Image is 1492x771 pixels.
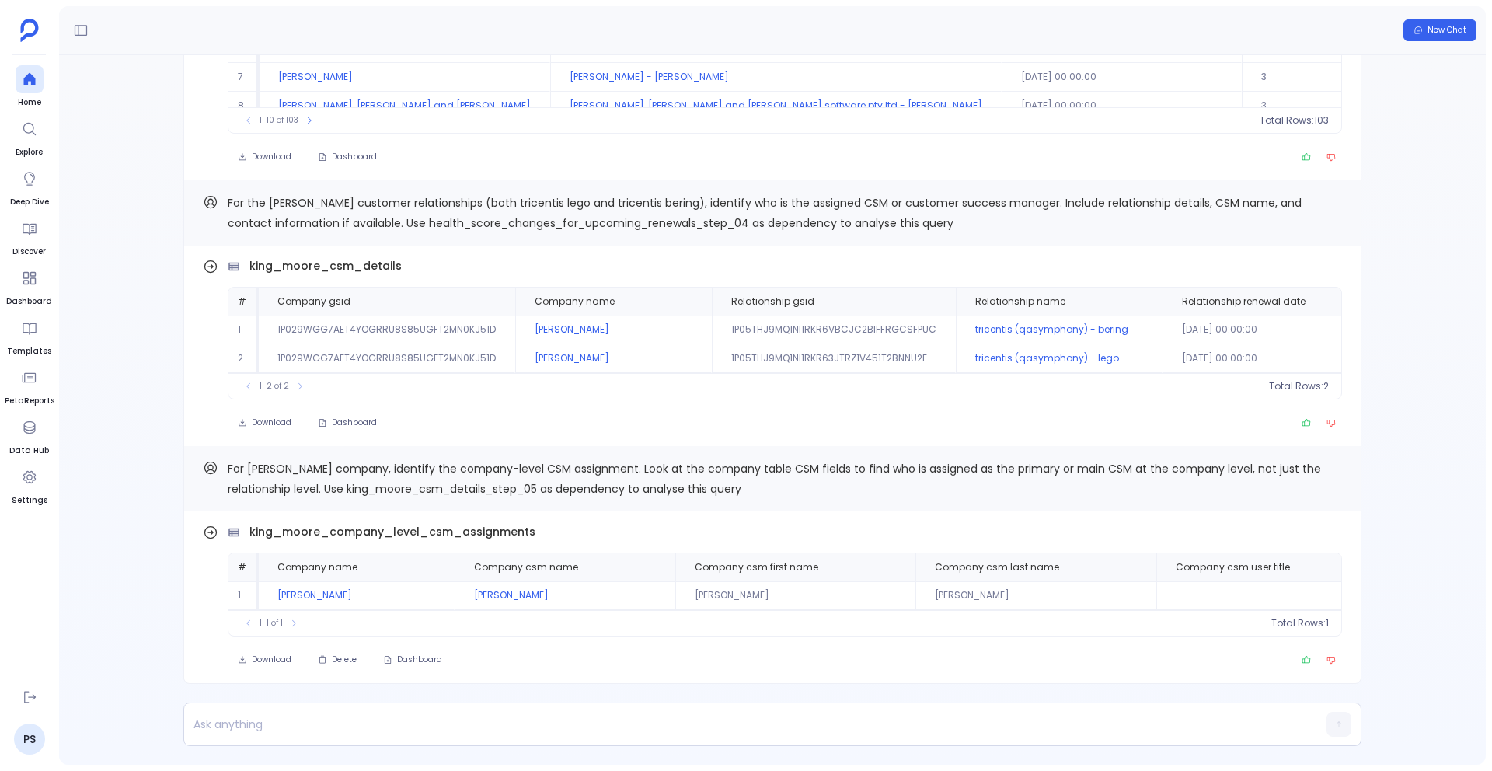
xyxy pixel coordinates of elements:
[1323,380,1329,392] span: 2
[260,380,289,392] span: 1-2 of 2
[332,417,377,428] span: Dashboard
[16,65,44,109] a: Home
[308,412,387,434] button: Dashboard
[228,461,1321,497] span: For [PERSON_NAME] company, identify the company-level CSM assignment. Look at the company table C...
[7,314,51,358] a: Templates
[695,561,818,574] span: Company csm first name
[373,649,452,671] button: Dashboard
[228,195,1302,231] span: For the [PERSON_NAME] customer relationships (both tricentis lego and tricentis bering), identify...
[259,344,515,373] td: 1P029WGG7AET4YOGRRU8S85UGFT2MN0KJ51D
[455,581,675,610] td: [PERSON_NAME]
[731,295,814,308] span: Relationship gsid
[12,215,46,258] a: Discover
[260,92,550,120] td: [PERSON_NAME], [PERSON_NAME] and [PERSON_NAME]
[956,344,1163,373] td: tricentis (qasymphony) - lego
[7,345,51,358] span: Templates
[397,654,442,665] span: Dashboard
[252,417,291,428] span: Download
[1428,25,1466,36] span: New Chat
[956,316,1163,344] td: tricentis (qasymphony) - bering
[228,649,302,671] button: Download
[6,295,52,308] span: Dashboard
[1242,92,1445,120] td: 3
[1242,63,1445,92] td: 3
[515,344,712,373] td: [PERSON_NAME]
[332,152,377,162] span: Dashboard
[1403,19,1476,41] button: New Chat
[10,165,49,208] a: Deep Dive
[228,92,260,120] td: 8
[228,344,259,373] td: 2
[1314,114,1329,127] span: 103
[915,581,1156,610] td: [PERSON_NAME]
[675,581,915,610] td: [PERSON_NAME]
[535,295,615,308] span: Company name
[12,494,47,507] span: Settings
[1176,561,1290,574] span: Company csm user title
[228,316,259,344] td: 1
[1182,295,1305,308] span: Relationship renewal date
[12,246,46,258] span: Discover
[259,581,455,610] td: [PERSON_NAME]
[252,654,291,665] span: Download
[332,654,357,665] span: Delete
[228,581,259,610] td: 1
[16,146,44,159] span: Explore
[474,561,578,574] span: Company csm name
[935,561,1059,574] span: Company csm last name
[1002,92,1242,120] td: [DATE] 00:00:00
[5,364,54,407] a: PetaReports
[1260,114,1314,127] span: Total Rows:
[1163,344,1403,373] td: [DATE] 00:00:00
[1326,617,1329,630] span: 1
[277,295,350,308] span: Company gsid
[10,196,49,208] span: Deep Dive
[6,264,52,308] a: Dashboard
[20,19,39,42] img: petavue logo
[249,258,402,274] span: king_moore_csm_details
[308,649,367,671] button: Delete
[16,115,44,159] a: Explore
[238,560,246,574] span: #
[712,316,956,344] td: 1P05THJ9MQ1NI1RKR6VBCJC2BIFFRGCSFPUC
[228,146,302,168] button: Download
[550,63,1002,92] td: [PERSON_NAME] - [PERSON_NAME]
[260,617,283,630] span: 1-1 of 1
[975,295,1065,308] span: Relationship name
[308,146,387,168] button: Dashboard
[277,561,357,574] span: Company name
[260,114,298,127] span: 1-10 of 103
[712,344,956,373] td: 1P05THJ9MQ1NI1RKR63JTRZ1V451T2BNNU2E
[1271,617,1326,630] span: Total Rows:
[228,412,302,434] button: Download
[5,395,54,407] span: PetaReports
[228,63,260,92] td: 7
[16,96,44,109] span: Home
[9,413,49,457] a: Data Hub
[14,724,45,755] a: PS
[550,92,1002,120] td: [PERSON_NAME], [PERSON_NAME] and [PERSON_NAME] software pty ltd - [PERSON_NAME]
[249,524,535,540] span: king_moore_company_level_csm_assignments
[260,63,550,92] td: [PERSON_NAME]
[1163,316,1403,344] td: [DATE] 00:00:00
[259,316,515,344] td: 1P029WGG7AET4YOGRRU8S85UGFT2MN0KJ51D
[1269,380,1323,392] span: Total Rows:
[12,463,47,507] a: Settings
[515,316,712,344] td: [PERSON_NAME]
[252,152,291,162] span: Download
[1002,63,1242,92] td: [DATE] 00:00:00
[9,445,49,457] span: Data Hub
[238,295,246,308] span: #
